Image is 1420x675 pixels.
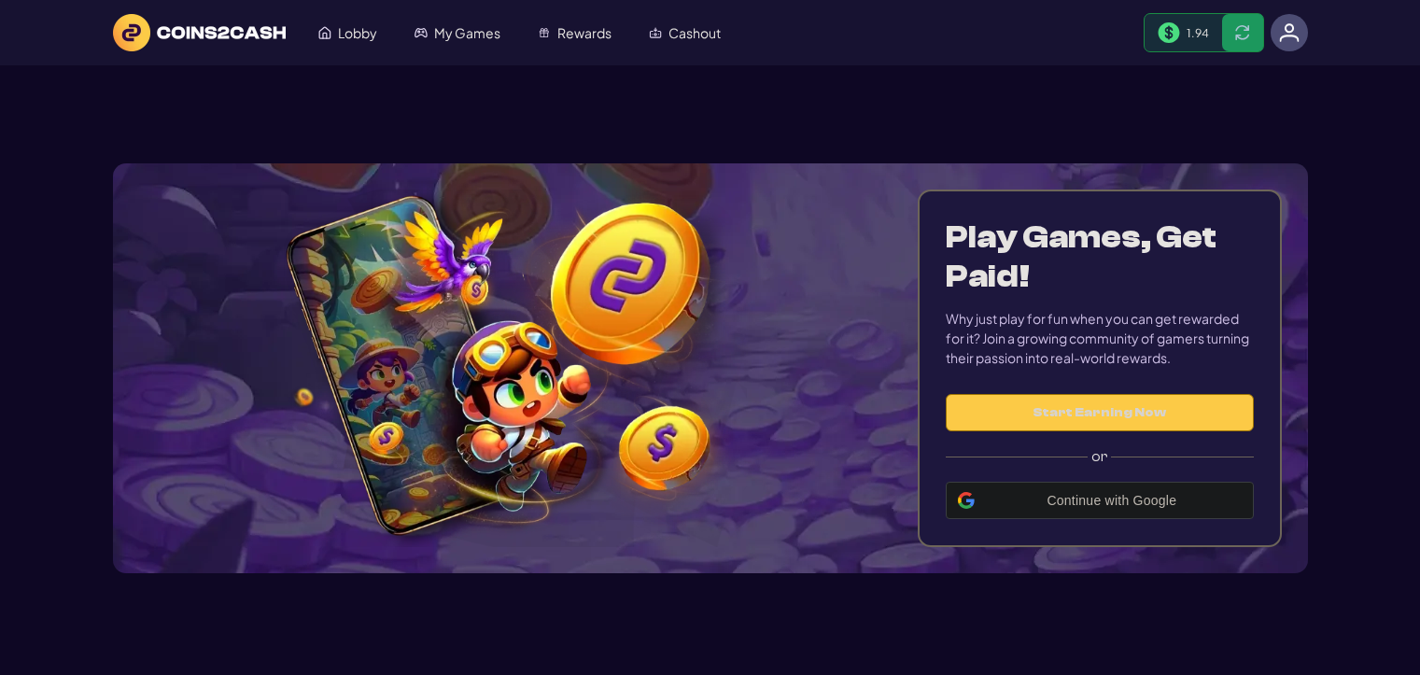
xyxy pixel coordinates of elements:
span: Continue with Google [982,493,1242,508]
img: Cashout [649,26,662,39]
img: Lobby [318,26,331,39]
span: Lobby [338,26,377,39]
h1: Play Games, Get Paid! [946,218,1253,296]
a: Lobby [300,15,396,50]
div: Why just play for fun when you can get rewarded for it? Join a growing community of gamers turnin... [946,309,1253,368]
span: Rewards [557,26,612,39]
button: Start Earning Now [946,394,1253,431]
div: Continue with Google [946,482,1254,519]
img: Rewards [538,26,551,39]
img: Money Bill [1158,22,1180,44]
a: My Games [396,15,519,50]
a: Rewards [519,15,630,50]
span: My Games [434,26,500,39]
img: My Games [415,26,428,39]
span: 1.94 [1187,25,1209,40]
label: or [946,431,1253,482]
a: Cashout [630,15,739,50]
img: logo text [113,14,286,51]
img: avatar [1279,22,1300,43]
span: Cashout [668,26,721,39]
